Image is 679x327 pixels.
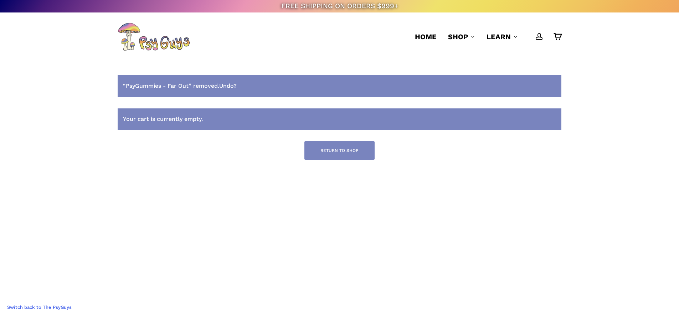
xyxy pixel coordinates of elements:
[487,32,518,42] a: Learn
[448,32,475,42] a: Shop
[118,75,561,97] div: “PsyGummies - Far Out” removed.
[448,32,468,41] span: Shop
[415,32,437,41] span: Home
[487,32,511,41] span: Learn
[415,32,437,42] a: Home
[118,108,561,130] div: Your cart is currently empty.
[4,302,75,313] a: Switch back to The PsyGuys
[118,22,190,51] img: PsyGuys
[409,12,561,61] nav: Main Menu
[304,141,375,160] a: Return to shop
[219,82,237,90] a: Undo?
